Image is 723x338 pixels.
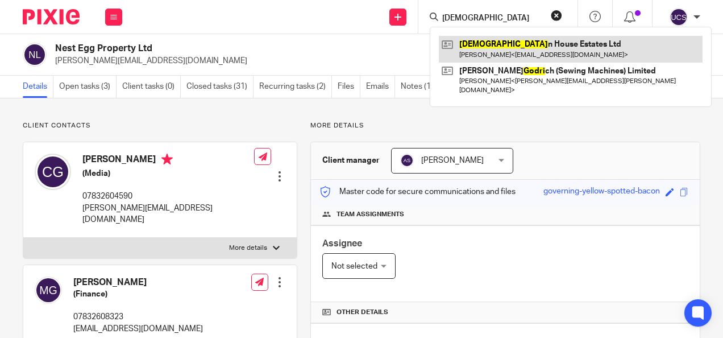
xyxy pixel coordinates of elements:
[366,76,395,98] a: Emails
[421,156,484,164] span: [PERSON_NAME]
[55,55,546,67] p: [PERSON_NAME][EMAIL_ADDRESS][DOMAIN_NAME]
[310,121,700,130] p: More details
[82,203,254,226] p: [PERSON_NAME][EMAIL_ADDRESS][DOMAIN_NAME]
[23,121,297,130] p: Client contacts
[73,311,203,323] p: 07832608323
[336,210,404,219] span: Team assignments
[23,76,53,98] a: Details
[338,76,360,98] a: Files
[186,76,254,98] a: Closed tasks (31)
[441,14,543,24] input: Search
[322,155,380,166] h3: Client manager
[55,43,447,55] h2: Nest Egg Property Ltd
[23,9,80,24] img: Pixie
[82,168,254,179] h5: (Media)
[35,277,62,304] img: svg%3E
[400,154,414,167] img: svg%3E
[82,154,254,168] h4: [PERSON_NAME]
[73,288,203,300] h5: (Finance)
[59,76,117,98] a: Open tasks (3)
[73,277,203,288] h4: [PERSON_NAME]
[229,244,267,253] p: More details
[161,154,173,165] i: Primary
[73,323,203,335] p: [EMAIL_ADDRESS][DOMAIN_NAME]
[543,186,660,199] div: governing-yellow-spotted-bacon
[331,262,377,270] span: Not selected
[122,76,181,98] a: Client tasks (0)
[322,239,362,248] span: Assignee
[319,186,516,197] p: Master code for secure communications and files
[35,154,71,190] img: svg%3E
[23,43,47,67] img: svg%3E
[670,8,688,26] img: svg%3E
[259,76,332,98] a: Recurring tasks (2)
[401,76,439,98] a: Notes (1)
[551,10,562,21] button: Clear
[82,191,254,202] p: 07832604590
[336,308,388,317] span: Other details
